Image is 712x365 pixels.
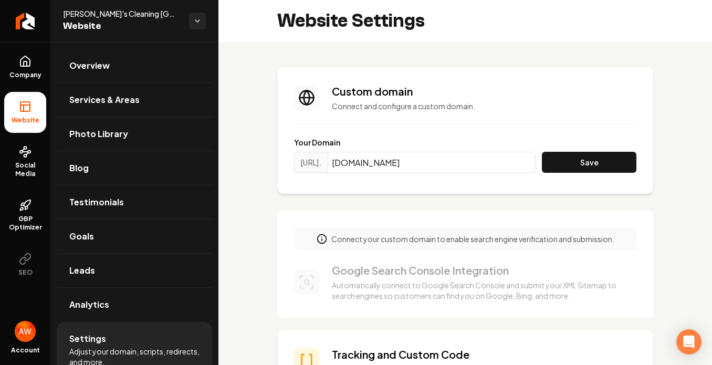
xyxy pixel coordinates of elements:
span: Analytics [69,298,109,311]
span: Photo Library [69,128,128,140]
span: Social Media [4,161,46,178]
span: Services & Areas [69,93,140,106]
span: Website [7,116,44,124]
input: example.com [328,152,536,173]
p: Connect and configure a custom domain. [332,101,636,111]
a: Leads [57,254,212,287]
span: Leads [69,264,95,277]
h3: Custom domain [332,84,636,99]
a: Overview [57,49,212,82]
span: Account [11,346,40,354]
button: Save [542,152,636,173]
span: Goals [69,230,94,243]
span: Website [63,19,181,34]
span: Testimonials [69,196,124,208]
span: Settings [69,332,106,345]
span: [URL]. [294,152,328,173]
a: Services & Areas [57,83,212,117]
span: Overview [69,59,110,72]
span: Blog [69,162,89,174]
a: Goals [57,220,212,253]
h3: Google Search Console Integration [332,263,624,278]
a: Photo Library [57,117,212,151]
div: Open Intercom Messenger [676,329,701,354]
span: Company [5,71,46,79]
a: Testimonials [57,185,212,219]
label: Your Domain [294,137,636,148]
img: Rebolt Logo [16,13,35,29]
a: Social Media [4,137,46,186]
img: Alexa Wiley [15,321,36,342]
button: SEO [4,244,46,285]
a: Company [4,47,46,88]
h3: Tracking and Custom Code [332,347,636,362]
a: GBP Optimizer [4,191,46,240]
h2: Website Settings [277,11,425,32]
span: [PERSON_NAME]'s Cleaning [GEOGRAPHIC_DATA] [63,8,181,19]
a: Blog [57,151,212,185]
p: Automatically connect to Google Search Console and submit your XML Sitemap to search engines so c... [332,280,624,301]
a: Analytics [57,288,212,321]
button: Open user button [15,321,36,342]
span: GBP Optimizer [4,215,46,232]
span: SEO [14,268,37,277]
p: Connect your custom domain to enable search engine verification and submission. [331,234,614,244]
